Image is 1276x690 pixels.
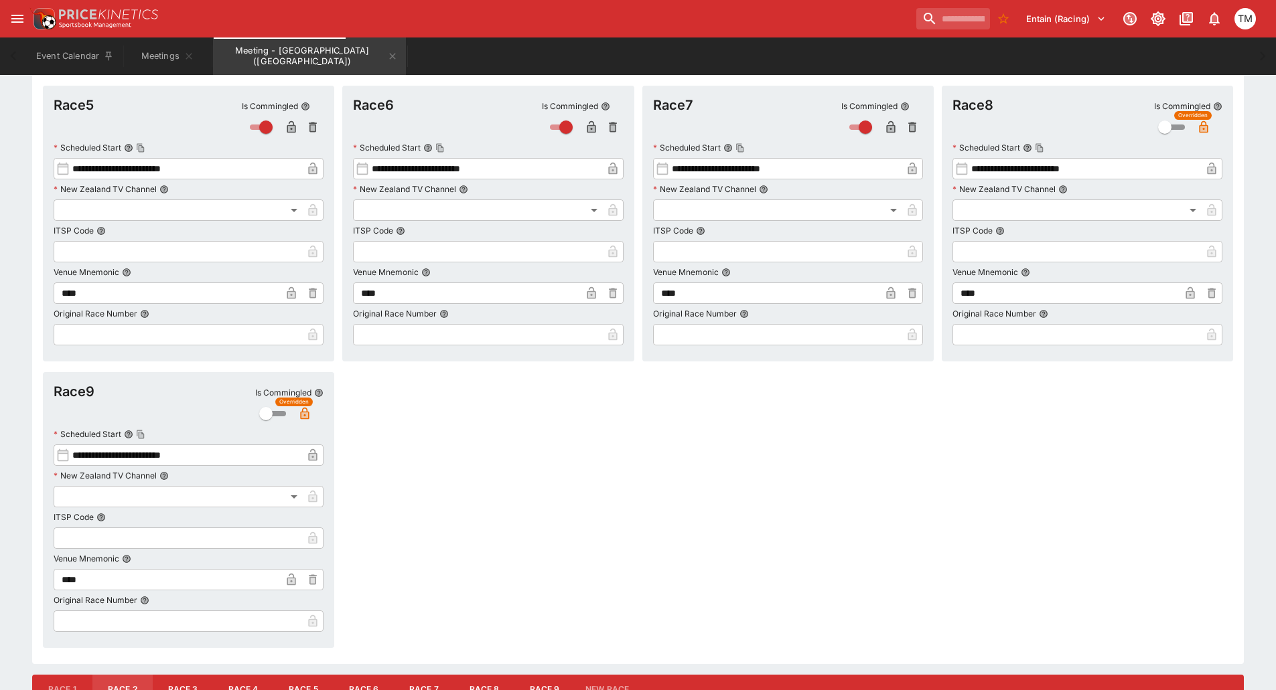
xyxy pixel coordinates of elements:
button: Original Race Number [140,309,149,319]
button: Original Race Number [739,309,749,319]
button: ITSP Code [96,226,106,236]
img: Sportsbook Management [59,22,131,28]
p: Original Race Number [353,308,437,319]
h4: Race 5 [54,96,254,114]
p: ITSP Code [353,225,393,236]
button: Meeting - Deauville (FR) [213,37,406,75]
p: Original Race Number [653,308,737,319]
input: search [916,8,990,29]
button: Venue Mnemonic [421,268,431,277]
p: New Zealand TV Channel [653,183,756,195]
button: Is Commingled [1213,102,1222,111]
button: Tristan Matheson [1230,4,1260,33]
button: Meetings [125,37,210,75]
button: Venue Mnemonic [1021,268,1030,277]
button: No Bookmarks [993,8,1014,29]
p: Scheduled Start [353,142,421,153]
h4: Race 6 [353,96,553,114]
div: Tristan Matheson [1234,8,1256,29]
button: Original Race Number [140,596,149,605]
button: Scheduled StartCopy To Clipboard [423,143,433,153]
button: New Zealand TV Channel [459,185,468,194]
button: Venue Mnemonic [122,268,131,277]
button: New Zealand TV Channel [159,471,169,481]
button: Scheduled StartCopy To Clipboard [124,143,133,153]
p: Is Commingled [542,100,598,112]
button: Scheduled StartCopy To Clipboard [1023,143,1032,153]
p: Scheduled Start [653,142,721,153]
button: Copy To Clipboard [1035,143,1044,153]
button: Copy To Clipboard [136,430,145,439]
p: ITSP Code [653,225,693,236]
h4: Race 7 [653,96,853,114]
button: Copy To Clipboard [435,143,445,153]
span: Overridden [279,398,309,406]
button: ITSP Code [995,226,1005,236]
button: Select Tenant [1018,8,1114,29]
button: Original Race Number [1039,309,1048,319]
button: New Zealand TV Channel [1058,185,1068,194]
button: Event Calendar [28,37,122,75]
button: Documentation [1174,7,1198,31]
p: Original Race Number [54,594,137,606]
img: PriceKinetics [59,9,158,19]
button: Toggle light/dark mode [1146,7,1170,31]
img: PriceKinetics Logo [29,5,56,32]
button: Notifications [1202,7,1226,31]
h4: Race 9 [54,383,254,400]
button: Venue Mnemonic [721,268,731,277]
button: Is Commingled [601,102,610,111]
button: New Zealand TV Channel [759,185,768,194]
button: New Zealand TV Channel [159,185,169,194]
button: Copy To Clipboard [735,143,745,153]
p: Original Race Number [952,308,1036,319]
p: Venue Mnemonic [54,266,119,278]
p: Scheduled Start [54,428,121,440]
button: ITSP Code [396,226,405,236]
button: Scheduled StartCopy To Clipboard [723,143,733,153]
p: Is Commingled [1154,100,1210,112]
p: Venue Mnemonic [353,266,419,278]
p: Venue Mnemonic [952,266,1018,278]
p: ITSP Code [952,225,993,236]
button: Venue Mnemonic [122,554,131,564]
p: Is Commingled [255,387,311,398]
span: Overridden [1178,111,1208,120]
p: ITSP Code [54,225,94,236]
h4: Race 8 [952,96,1153,114]
button: Original Race Number [439,309,449,319]
button: Is Commingled [314,388,324,398]
p: Scheduled Start [952,142,1020,153]
p: Is Commingled [242,100,298,112]
button: Copy To Clipboard [136,143,145,153]
button: Is Commingled [900,102,910,111]
p: New Zealand TV Channel [952,183,1056,195]
button: ITSP Code [696,226,705,236]
p: New Zealand TV Channel [54,183,157,195]
p: Scheduled Start [54,142,121,153]
p: Is Commingled [841,100,898,112]
p: ITSP Code [54,511,94,523]
p: New Zealand TV Channel [54,470,157,481]
button: open drawer [5,7,29,31]
p: New Zealand TV Channel [353,183,456,195]
p: Venue Mnemonic [653,266,719,278]
button: Scheduled StartCopy To Clipboard [124,430,133,439]
button: Connected to PK [1118,7,1142,31]
p: Original Race Number [54,308,137,319]
button: ITSP Code [96,513,106,522]
button: Is Commingled [301,102,310,111]
p: Venue Mnemonic [54,553,119,564]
